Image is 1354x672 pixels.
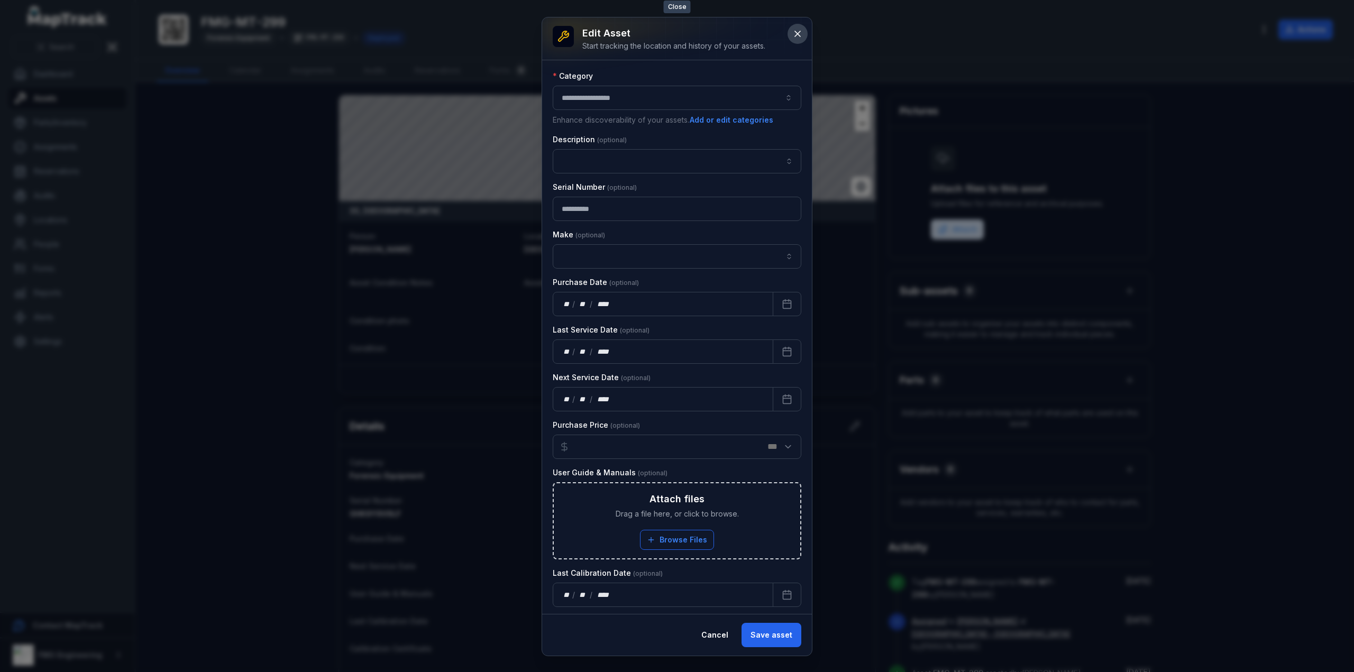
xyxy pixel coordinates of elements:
button: Add or edit categories [689,114,774,126]
div: / [590,590,593,600]
button: Calendar [773,292,801,316]
label: Category [553,71,593,81]
label: Purchase Date [553,277,639,288]
div: month, [576,394,590,404]
button: Save asset [742,623,801,647]
label: User Guide & Manuals [553,467,667,478]
input: asset-edit:cf[193bb6b3-15c3-400f-813d-900a13209236]-label [553,244,801,269]
button: Browse Files [640,530,714,550]
button: Calendar [773,583,801,607]
div: month, [576,346,590,357]
div: / [590,346,593,357]
div: day, [562,346,572,357]
h3: Edit asset [582,26,765,41]
div: / [590,394,593,404]
label: Serial Number [553,182,637,192]
div: day, [562,299,572,309]
button: Cancel [692,623,737,647]
div: year, [593,346,613,357]
button: Calendar [773,387,801,411]
label: Next Service Date [553,372,651,383]
div: day, [562,590,572,600]
div: year, [593,299,613,309]
div: / [572,590,576,600]
div: / [572,299,576,309]
div: year, [593,394,613,404]
span: Close [664,1,691,13]
label: Last Service Date [553,325,649,335]
label: Purchase Price [553,420,640,430]
div: day, [562,394,572,404]
label: Make [553,229,605,240]
div: month, [576,299,590,309]
input: asset-edit:description-label [553,149,801,173]
div: Start tracking the location and history of your assets. [582,41,765,51]
div: / [572,394,576,404]
h3: Attach files [649,492,705,507]
button: Calendar [773,339,801,364]
span: Drag a file here, or click to browse. [616,509,739,519]
div: / [590,299,593,309]
div: / [572,346,576,357]
p: Enhance discoverability of your assets. [553,114,801,126]
label: Description [553,134,627,145]
label: Last Calibration Date [553,568,663,578]
div: month, [576,590,590,600]
div: year, [593,590,613,600]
